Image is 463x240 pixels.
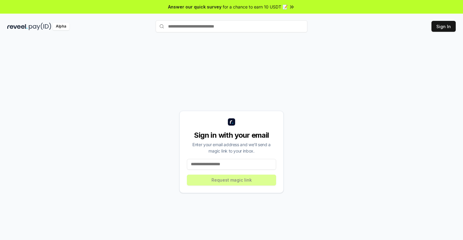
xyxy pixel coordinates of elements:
[431,21,456,32] button: Sign In
[29,23,51,30] img: pay_id
[7,23,28,30] img: reveel_dark
[187,130,276,140] div: Sign in with your email
[52,23,69,30] div: Alpha
[187,141,276,154] div: Enter your email address and we’ll send a magic link to your inbox.
[168,4,221,10] span: Answer our quick survey
[228,118,235,126] img: logo_small
[223,4,288,10] span: for a chance to earn 10 USDT 📝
